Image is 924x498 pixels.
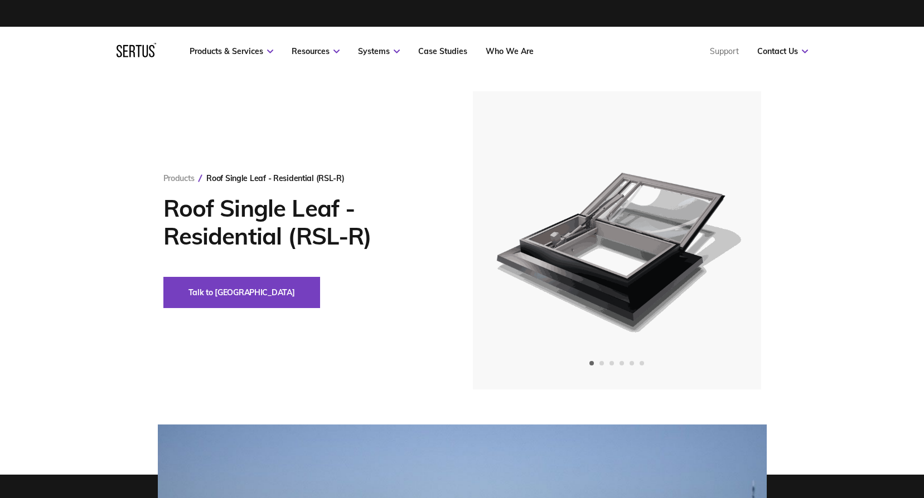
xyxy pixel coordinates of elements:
[599,361,604,365] span: Go to slide 2
[163,194,439,250] h1: Roof Single Leaf - Residential (RSL-R)
[163,277,320,308] button: Talk to [GEOGRAPHIC_DATA]
[630,361,634,365] span: Go to slide 5
[486,46,534,56] a: Who We Are
[292,46,340,56] a: Resources
[723,369,924,498] iframe: Chat Widget
[640,361,644,365] span: Go to slide 6
[358,46,400,56] a: Systems
[609,361,614,365] span: Go to slide 3
[620,361,624,365] span: Go to slide 4
[418,46,467,56] a: Case Studies
[710,46,739,56] a: Support
[190,46,273,56] a: Products & Services
[757,46,808,56] a: Contact Us
[163,173,195,183] a: Products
